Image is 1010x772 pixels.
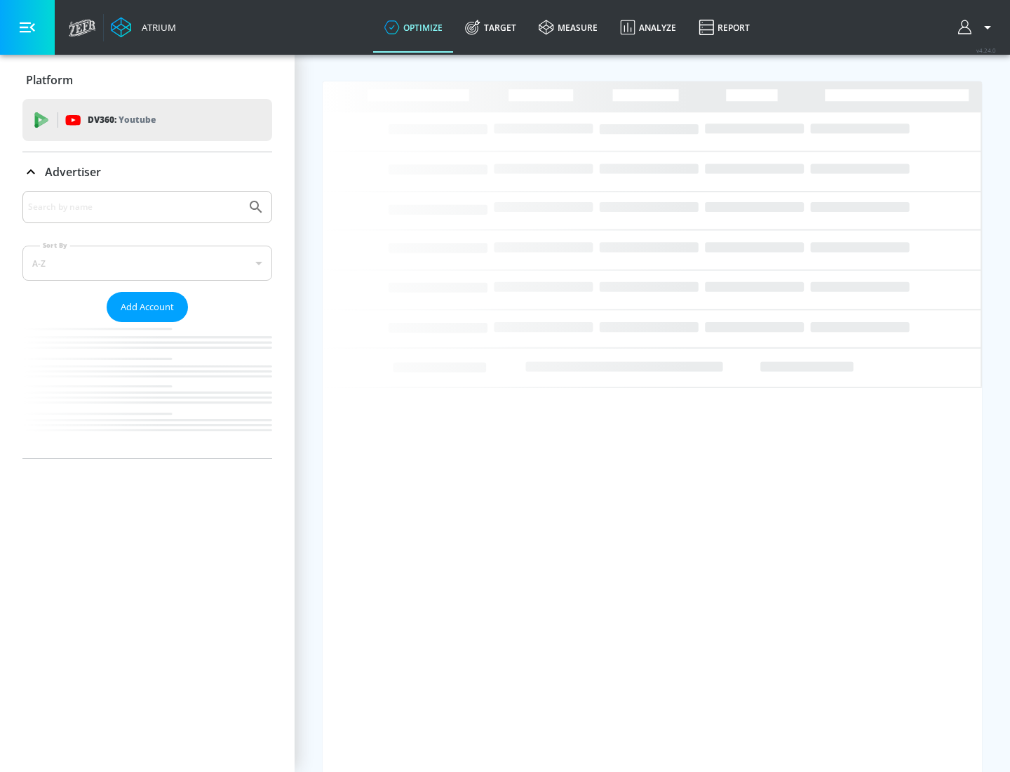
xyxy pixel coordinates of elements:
[26,72,73,88] p: Platform
[527,2,609,53] a: measure
[136,21,176,34] div: Atrium
[111,17,176,38] a: Atrium
[22,191,272,458] div: Advertiser
[22,246,272,281] div: A-Z
[22,322,272,458] nav: list of Advertiser
[609,2,687,53] a: Analyze
[119,112,156,127] p: Youtube
[976,46,996,54] span: v 4.24.0
[22,99,272,141] div: DV360: Youtube
[40,241,70,250] label: Sort By
[121,299,174,315] span: Add Account
[88,112,156,128] p: DV360:
[687,2,761,53] a: Report
[45,164,101,180] p: Advertiser
[107,292,188,322] button: Add Account
[373,2,454,53] a: optimize
[28,198,241,216] input: Search by name
[22,60,272,100] div: Platform
[454,2,527,53] a: Target
[22,152,272,192] div: Advertiser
